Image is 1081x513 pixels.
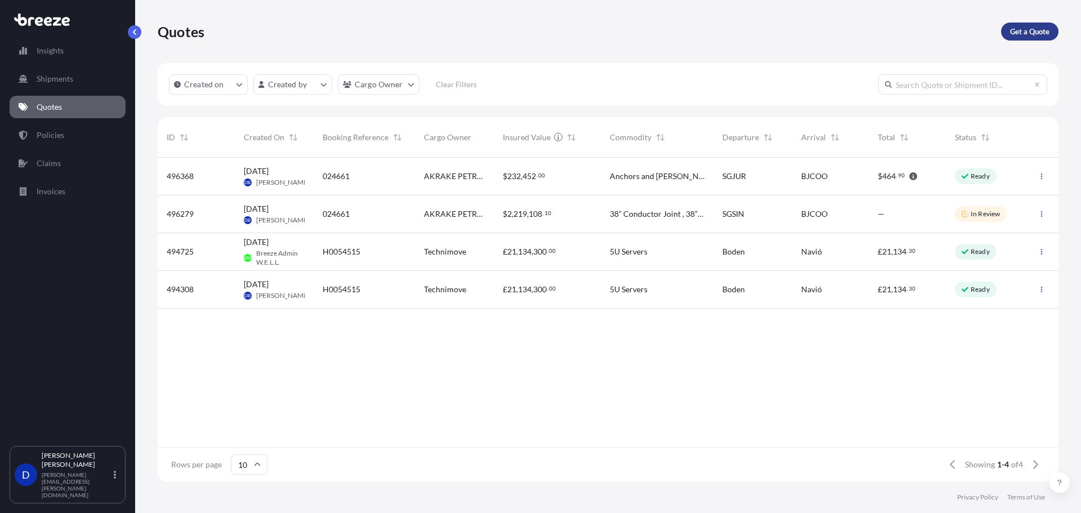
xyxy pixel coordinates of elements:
span: — [878,208,885,220]
span: BJCOO [801,208,828,220]
span: DB [244,215,251,226]
p: Created on [184,79,224,90]
button: createdOn Filter options [169,74,248,95]
span: 90 [898,173,905,177]
span: [DATE] [244,203,269,215]
span: [PERSON_NAME] [256,178,310,187]
span: 300 [533,286,547,293]
span: . [907,287,908,291]
span: $ [503,172,507,180]
span: $ [503,210,507,218]
a: Shipments [10,68,126,90]
span: Arrival [801,132,826,143]
span: ID [167,132,175,143]
span: 21 [882,248,891,256]
p: Shipments [37,73,73,84]
span: , [527,210,529,218]
span: . [537,173,538,177]
span: 134 [893,248,906,256]
span: £ [878,248,882,256]
span: 232 [507,172,521,180]
span: 1-4 [997,459,1009,470]
span: , [531,286,533,293]
span: 21 [507,286,516,293]
p: Claims [37,158,61,169]
span: , [521,172,522,180]
span: 024661 [323,171,350,182]
p: Ready [971,285,990,294]
span: 21 [507,248,516,256]
button: Sort [979,131,992,144]
button: Clear Filters [425,75,488,93]
a: Insights [10,39,126,62]
span: 134 [893,286,906,293]
span: SGJUR [722,171,746,182]
button: Sort [761,131,775,144]
span: , [891,248,893,256]
span: Boden [722,246,745,257]
input: Search Quote or Shipment ID... [878,74,1047,95]
p: Quotes [37,101,62,113]
span: AKRAKE PETROLEUM BENIN Carré 193-194, Scoa Gbe??o, Immeuble Octogone Cotonou, [GEOGRAPHIC_DATA] [424,208,485,220]
span: Status [955,132,976,143]
span: . [907,249,908,253]
span: [PERSON_NAME] [256,291,310,300]
span: 5U Servers [610,284,647,295]
span: Cargo Owner [424,132,471,143]
button: Sort [391,131,404,144]
span: Navió [801,246,822,257]
span: Booking Reference [323,132,388,143]
a: Privacy Policy [957,493,998,502]
span: Commodity [610,132,651,143]
span: £ [503,286,507,293]
span: 024661 [323,208,350,220]
span: AKRAKE PETROLEUM BENIN Carré 193-194, Scoa Gbe??o, Immeuble Octogone Cotonou, [GEOGRAPHIC_DATA] [424,171,485,182]
span: £ [503,248,507,256]
span: 108 [529,210,542,218]
span: , [516,248,518,256]
span: 30 [909,249,915,253]
span: [DATE] [244,166,269,177]
a: Claims [10,152,126,175]
a: Quotes [10,96,126,118]
p: Policies [37,130,64,141]
a: Terms of Use [1007,493,1045,502]
p: Clear Filters [436,79,477,90]
span: 00 [549,287,556,291]
span: 2 [507,210,512,218]
span: 219 [513,210,527,218]
p: Ready [971,172,990,181]
span: 5U Servers [610,246,647,257]
p: [PERSON_NAME][EMAIL_ADDRESS][PERSON_NAME][DOMAIN_NAME] [42,471,111,498]
span: BJCOO [801,171,828,182]
span: . [547,287,548,291]
button: Sort [287,131,300,144]
span: 494725 [167,246,194,257]
span: 452 [522,172,536,180]
span: Navió [801,284,822,295]
span: [PERSON_NAME] [256,216,310,225]
span: Total [878,132,895,143]
span: 494308 [167,284,194,295]
span: 00 [549,249,556,253]
button: Sort [565,131,578,144]
span: 00 [538,173,545,177]
button: cargoOwner Filter options [338,74,419,95]
span: $ [878,172,882,180]
span: Rows per page [171,459,222,470]
span: [DATE] [244,237,269,248]
span: . [543,211,544,215]
span: , [891,286,893,293]
p: Cargo Owner [355,79,403,90]
span: , [531,248,533,256]
span: H0054515 [323,284,360,295]
a: Invoices [10,180,126,203]
span: 30 [909,287,915,291]
p: Invoices [37,186,65,197]
button: Sort [828,131,842,144]
p: Get a Quote [1010,26,1049,37]
span: of 4 [1011,459,1023,470]
button: Sort [654,131,667,144]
